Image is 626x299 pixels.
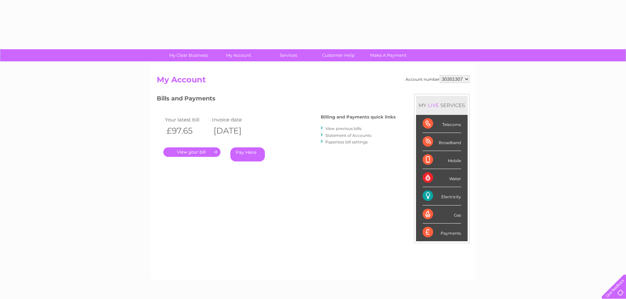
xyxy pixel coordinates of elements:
a: Paperless bill settings [325,139,368,144]
td: Your latest bill [163,115,211,124]
td: Invoice date [210,115,258,124]
h3: Bills and Payments [157,94,396,105]
a: My Clear Business [161,49,216,61]
div: Telecoms [423,115,461,133]
a: Make A Payment [361,49,415,61]
a: Services [261,49,315,61]
div: LIVE [427,102,440,108]
a: My Account [211,49,266,61]
div: Mobile [423,151,461,169]
div: Gas [423,205,461,224]
th: £97.65 [163,124,211,138]
div: Water [423,169,461,187]
div: Broadband [423,133,461,151]
th: [DATE] [210,124,258,138]
h4: Billing and Payments quick links [321,115,396,119]
a: . [163,147,220,157]
h2: My Account [157,75,470,88]
a: View previous bills [325,126,361,131]
a: Customer Help [311,49,365,61]
a: Statement of Accounts [325,133,371,138]
div: MY SERVICES [416,96,468,115]
a: Pay Here [230,147,265,161]
div: Account number [406,75,470,83]
div: Payments [423,224,461,241]
div: Electricity [423,187,461,205]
